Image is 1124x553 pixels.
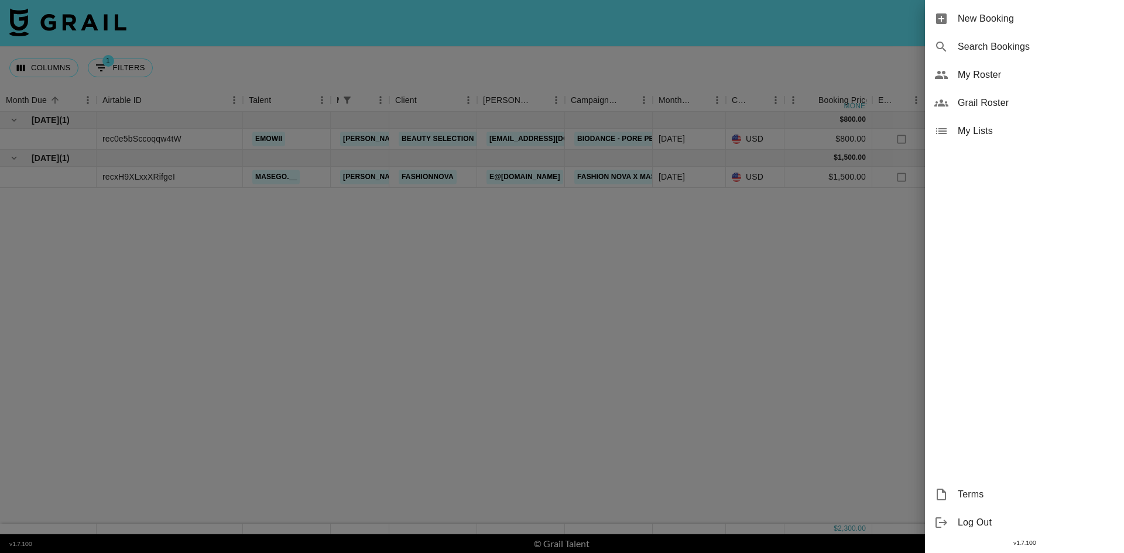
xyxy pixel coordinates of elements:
[958,96,1115,110] span: Grail Roster
[925,89,1124,117] div: Grail Roster
[958,12,1115,26] span: New Booking
[925,537,1124,549] div: v 1.7.100
[958,487,1115,502] span: Terms
[958,516,1115,530] span: Log Out
[958,68,1115,82] span: My Roster
[925,480,1124,509] div: Terms
[925,117,1124,145] div: My Lists
[925,5,1124,33] div: New Booking
[925,61,1124,89] div: My Roster
[925,33,1124,61] div: Search Bookings
[958,124,1115,138] span: My Lists
[958,40,1115,54] span: Search Bookings
[925,509,1124,537] div: Log Out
